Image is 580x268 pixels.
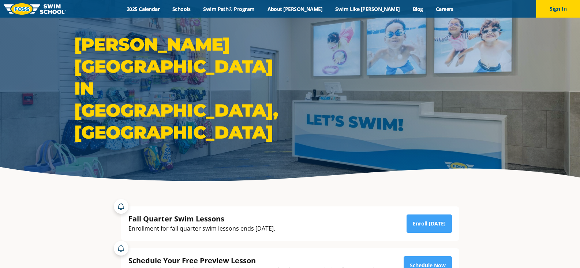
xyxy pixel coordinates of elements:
[261,5,329,12] a: About [PERSON_NAME]
[406,5,429,12] a: Blog
[128,256,392,265] div: Schedule Your Free Preview Lesson
[197,5,261,12] a: Swim Path® Program
[128,224,275,234] div: Enrollment for fall quarter swim lessons ends [DATE].
[407,214,452,233] a: Enroll [DATE]
[329,5,407,12] a: Swim Like [PERSON_NAME]
[128,214,275,224] div: Fall Quarter Swim Lessons
[4,3,66,15] img: FOSS Swim School Logo
[429,5,460,12] a: Careers
[74,33,287,143] h1: [PERSON_NAME][GEOGRAPHIC_DATA] in [GEOGRAPHIC_DATA], [GEOGRAPHIC_DATA]
[166,5,197,12] a: Schools
[120,5,166,12] a: 2025 Calendar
